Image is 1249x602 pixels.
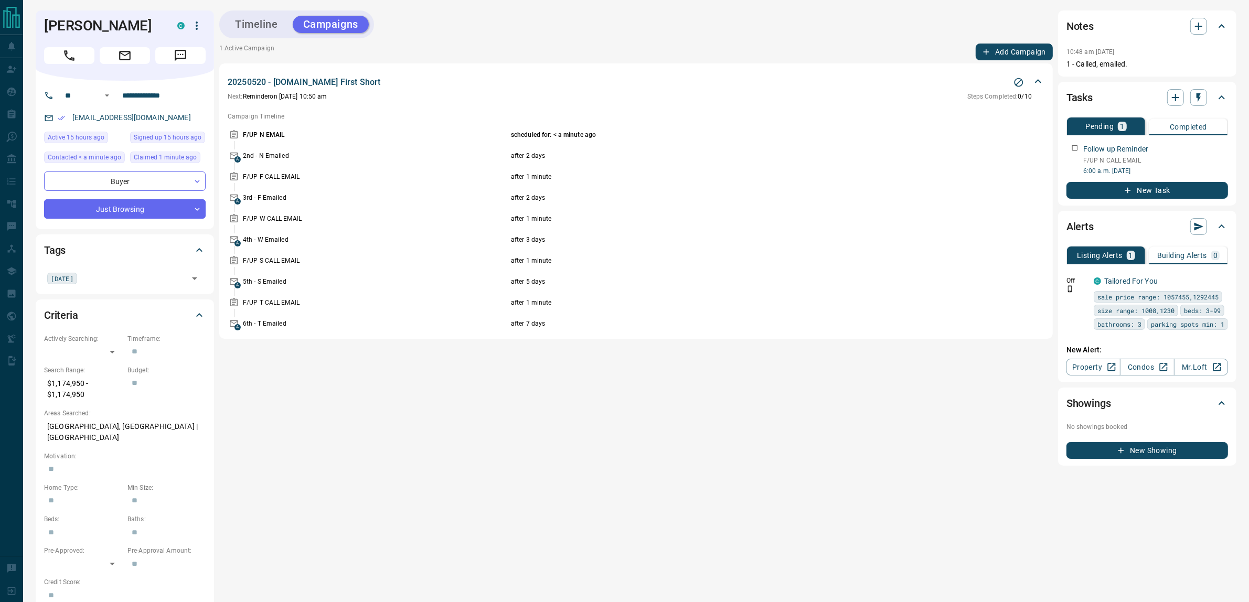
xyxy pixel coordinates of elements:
svg: Email Verified [58,114,65,122]
p: Actively Searching: [44,334,122,343]
p: Follow up Reminder [1083,144,1148,155]
a: Condos [1120,359,1174,375]
h2: Tasks [1066,89,1093,106]
p: Baths: [127,514,206,524]
span: Signed up 15 hours ago [134,132,201,143]
div: condos.ca [177,22,185,29]
button: Add Campaign [976,44,1053,60]
p: New Alert: [1066,345,1228,356]
button: Open [101,89,113,102]
p: Credit Score: [44,577,206,587]
p: Listing Alerts [1077,252,1123,259]
span: Claimed 1 minute ago [134,152,197,163]
p: 3rd - F Emailed [243,193,508,202]
p: Pending [1085,123,1114,130]
div: Notes [1066,14,1228,39]
a: Property [1066,359,1120,375]
div: Buyer [44,171,206,191]
span: Call [44,47,94,64]
p: 20250520 - [DOMAIN_NAME] First Short [228,76,380,89]
div: Showings [1066,391,1228,416]
p: $1,174,950 - $1,174,950 [44,375,122,403]
span: Next: [228,93,243,100]
div: Sat Aug 16 2025 [44,132,125,146]
a: Mr.Loft [1174,359,1228,375]
span: A [234,282,241,288]
div: Alerts [1066,214,1228,239]
p: 1 - Called, emailed. [1066,59,1228,70]
p: Search Range: [44,365,122,375]
div: Tags [44,238,206,263]
p: after 1 minute [511,298,953,307]
span: Steps Completed: [967,93,1018,100]
p: 1 Active Campaign [219,44,274,60]
h2: Criteria [44,307,78,324]
button: New Task [1066,182,1228,199]
svg: Push Notification Only [1066,285,1074,293]
p: Home Type: [44,483,122,492]
span: A [234,198,241,205]
span: parking spots min: 1 [1151,319,1224,329]
div: Sat Aug 16 2025 [130,132,206,146]
h2: Showings [1066,395,1111,412]
p: Beds: [44,514,122,524]
p: after 1 minute [511,256,953,265]
h2: Notes [1066,18,1094,35]
p: 1 [1120,123,1124,130]
p: Off [1066,276,1087,285]
p: scheduled for: < a minute ago [511,130,953,139]
div: Just Browsing [44,199,206,219]
span: sale price range: 1057455,1292445 [1097,292,1219,302]
span: [DATE] [51,273,73,284]
p: 2nd - N Emailed [243,151,508,160]
p: after 2 days [511,151,953,160]
h2: Tags [44,242,66,259]
span: A [234,240,241,246]
p: No showings booked [1066,422,1228,432]
p: 4th - W Emailed [243,235,508,244]
div: Tasks [1066,85,1228,110]
a: Tailored For You [1104,277,1158,285]
p: after 3 days [511,235,953,244]
span: Email [100,47,150,64]
button: Stop Campaign [1011,74,1027,90]
button: New Showing [1066,442,1228,459]
button: Open [187,271,202,286]
span: Contacted < a minute ago [48,152,121,163]
p: 0 [1213,252,1218,259]
span: size range: 1008,1230 [1097,305,1175,316]
p: Areas Searched: [44,408,206,418]
p: after 1 minute [511,214,953,223]
p: Pre-Approved: [44,546,122,555]
p: F/UP F CALL EMAIL [243,172,508,181]
p: Building Alerts [1157,252,1207,259]
p: after 7 days [511,319,953,328]
p: after 2 days [511,193,953,202]
h2: Alerts [1066,218,1094,235]
p: Motivation: [44,451,206,461]
div: Sun Aug 17 2025 [44,152,125,166]
p: after 1 minute [511,172,953,181]
p: 1 [1129,252,1133,259]
p: Reminder on [DATE] 10:50 am [228,92,327,101]
p: F/UP N EMAIL [243,130,508,139]
p: Budget: [127,365,206,375]
p: F/UP N CALL EMAIL [1083,156,1228,165]
span: beds: 3-99 [1184,305,1221,316]
span: A [234,324,241,330]
p: [GEOGRAPHIC_DATA], [GEOGRAPHIC_DATA] | [GEOGRAPHIC_DATA] [44,418,206,446]
p: Timeframe: [127,334,206,343]
a: [EMAIL_ADDRESS][DOMAIN_NAME] [72,113,191,122]
h1: [PERSON_NAME] [44,17,162,34]
p: 5th - S Emailed [243,277,508,286]
p: F/UP S CALL EMAIL [243,256,508,265]
span: A [234,156,241,163]
button: Timeline [225,16,289,33]
p: Pre-Approval Amount: [127,546,206,555]
span: Active 15 hours ago [48,132,104,143]
p: 6th - T Emailed [243,319,508,328]
span: bathrooms: 3 [1097,319,1141,329]
p: Min Size: [127,483,206,492]
p: F/UP T CALL EMAIL [243,298,508,307]
p: 6:00 a.m. [DATE] [1083,166,1228,176]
